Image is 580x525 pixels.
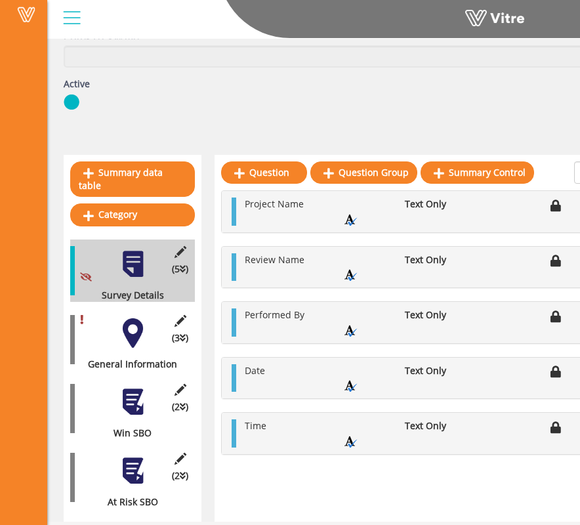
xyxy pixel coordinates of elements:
[172,400,188,413] span: (2 )
[221,161,307,184] a: Question
[398,253,459,266] li: Text Only
[70,203,195,226] a: Category
[310,161,417,184] a: Question Group
[64,94,79,110] img: yes
[398,419,459,432] li: Text Only
[172,262,188,276] span: (5 )
[64,77,90,91] label: Active
[245,308,304,321] span: Performed By
[70,427,185,440] div: Win SBO
[172,469,188,482] span: (2 )
[70,289,185,302] div: Survey Details
[245,364,265,377] span: Date
[398,364,459,377] li: Text Only
[245,253,304,266] span: Review Name
[70,358,185,371] div: General Information
[70,495,185,509] div: At Risk SBO
[398,308,459,322] li: Text Only
[398,198,459,211] li: Text Only
[245,198,304,210] span: Project Name
[245,419,266,432] span: Time
[421,161,534,184] a: Summary Control
[172,331,188,345] span: (3 )
[70,161,195,197] a: Summary data table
